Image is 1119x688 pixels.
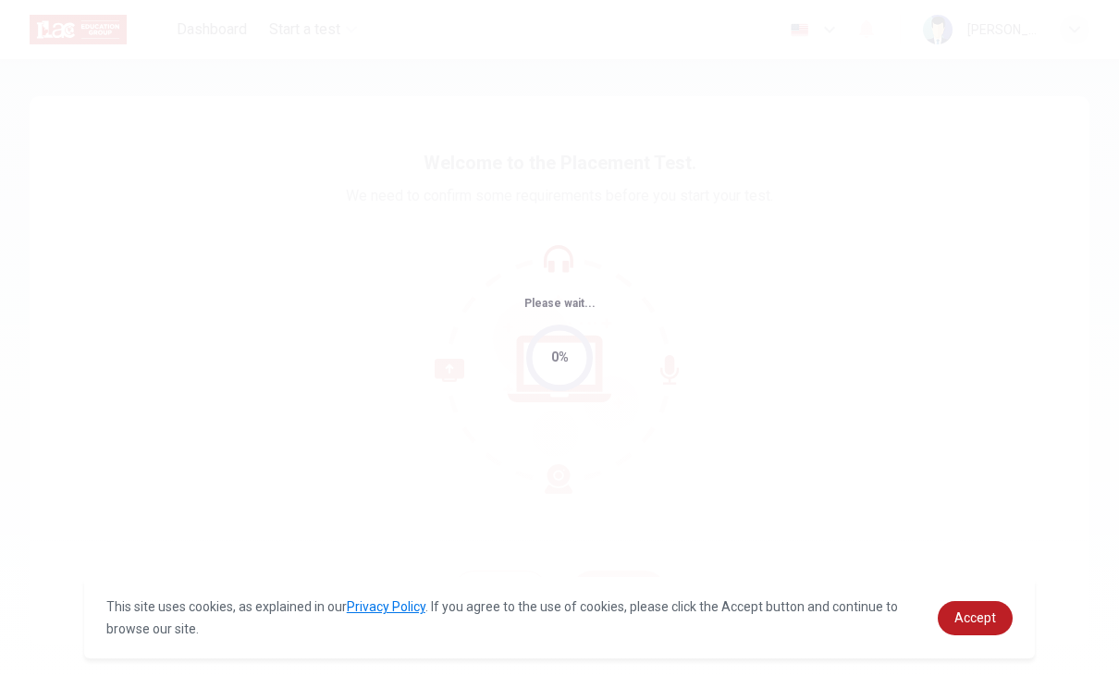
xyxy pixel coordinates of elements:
span: Accept [954,610,996,625]
div: 0% [551,347,569,368]
span: Please wait... [524,297,596,310]
a: dismiss cookie message [938,601,1013,635]
span: This site uses cookies, as explained in our . If you agree to the use of cookies, please click th... [106,599,898,636]
a: Privacy Policy [347,599,425,614]
div: cookieconsent [84,577,1036,658]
